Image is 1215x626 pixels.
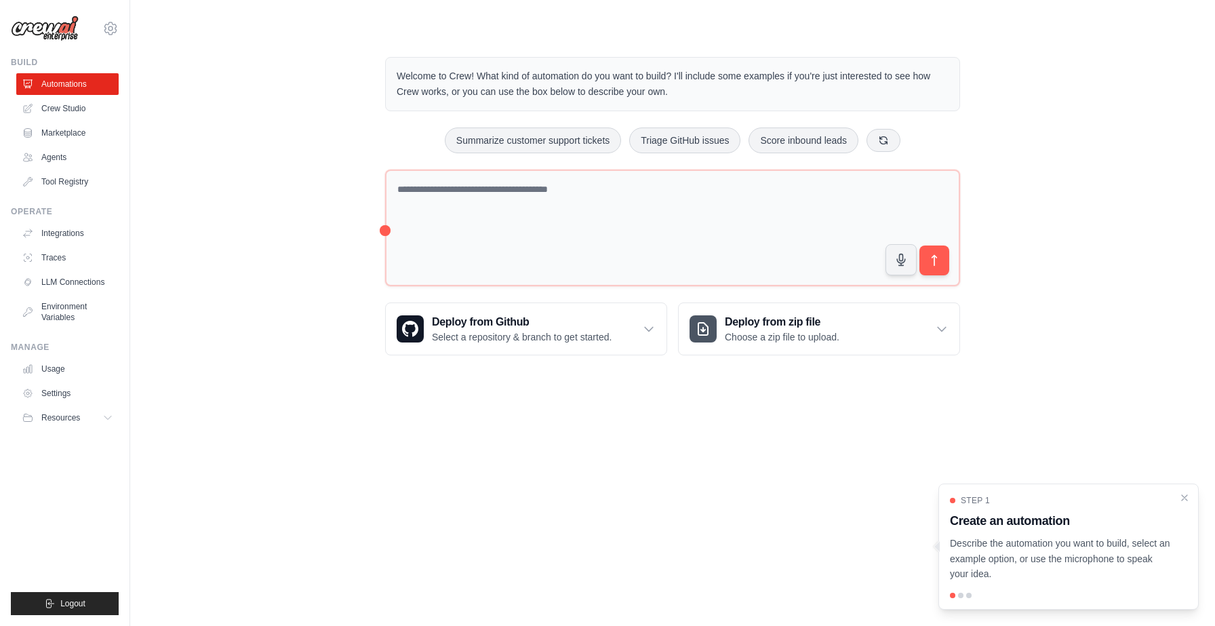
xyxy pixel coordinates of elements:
[16,171,119,193] a: Tool Registry
[11,57,119,68] div: Build
[950,511,1171,530] h3: Create an automation
[1179,492,1190,503] button: Close walkthrough
[16,358,119,380] a: Usage
[629,128,740,153] button: Triage GitHub issues
[16,271,119,293] a: LLM Connections
[725,330,839,344] p: Choose a zip file to upload.
[11,206,119,217] div: Operate
[11,592,119,615] button: Logout
[16,247,119,269] a: Traces
[16,146,119,168] a: Agents
[725,314,839,330] h3: Deploy from zip file
[1147,561,1215,626] iframe: Chat Widget
[16,98,119,119] a: Crew Studio
[11,16,79,41] img: Logo
[41,412,80,423] span: Resources
[16,73,119,95] a: Automations
[397,69,949,100] p: Welcome to Crew! What kind of automation do you want to build? I'll include some examples if you'...
[60,598,85,609] span: Logout
[16,122,119,144] a: Marketplace
[16,296,119,328] a: Environment Variables
[961,495,990,506] span: Step 1
[432,314,612,330] h3: Deploy from Github
[950,536,1171,582] p: Describe the automation you want to build, select an example option, or use the microphone to spe...
[445,128,621,153] button: Summarize customer support tickets
[16,407,119,429] button: Resources
[432,330,612,344] p: Select a repository & branch to get started.
[11,342,119,353] div: Manage
[16,383,119,404] a: Settings
[16,222,119,244] a: Integrations
[749,128,858,153] button: Score inbound leads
